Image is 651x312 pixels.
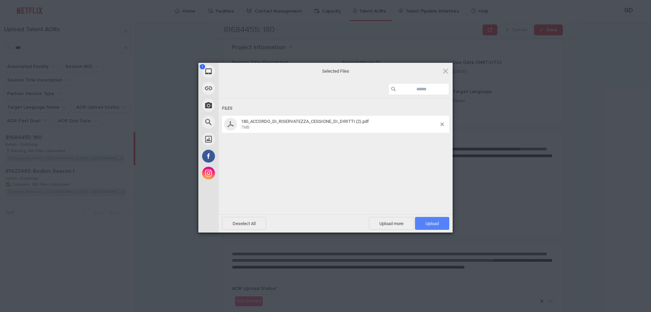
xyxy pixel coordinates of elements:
div: Take Photo [198,97,280,114]
span: 7MB [241,125,249,130]
span: Click here or hit ESC to close picker [442,67,449,75]
div: Files [222,102,449,115]
span: Upload [426,221,439,226]
span: Selected Files [268,68,403,74]
span: 1 [200,64,205,69]
div: My Device [198,63,280,80]
span: 180_ACCORDO_DI_RISERVATEZZA_CESSIONE_DI_DIRITTI (2).pdf [241,119,369,124]
span: Deselect All [222,217,266,230]
span: 180_ACCORDO_DI_RISERVATEZZA_CESSIONE_DI_DIRITTI (2).pdf [239,119,440,130]
span: Upload [415,217,449,230]
div: Web Search [198,114,280,131]
div: Unsplash [198,131,280,148]
div: Instagram [198,165,280,182]
span: Upload more [369,217,414,230]
div: Link (URL) [198,80,280,97]
div: Facebook [198,148,280,165]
